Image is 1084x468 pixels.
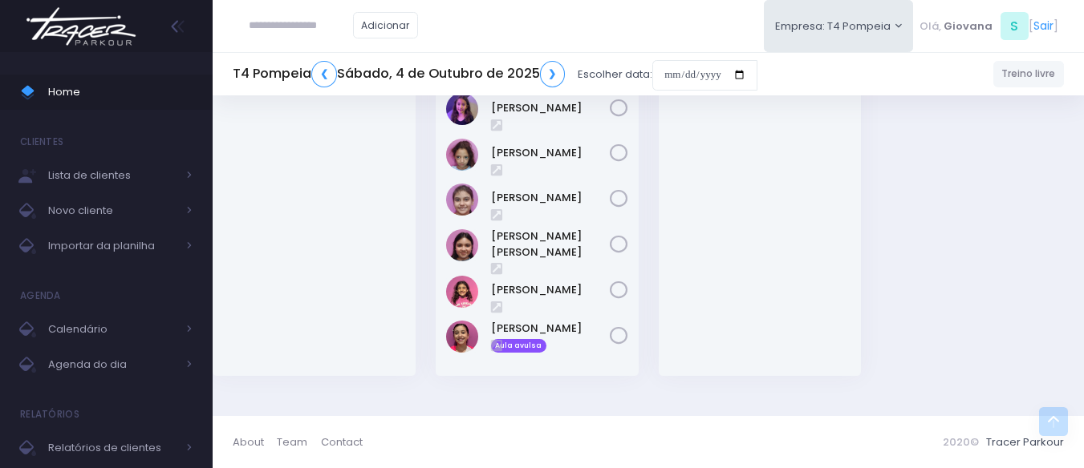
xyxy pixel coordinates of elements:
a: Treino livre [993,61,1065,87]
a: Team [277,426,320,458]
span: Importar da planilha [48,236,177,256]
a: [PERSON_NAME] [491,282,610,298]
span: S [1001,12,1029,40]
a: [PERSON_NAME] [491,100,610,116]
span: Agenda do dia [48,354,177,375]
img: Julia Pinotti [446,139,478,171]
span: Giovana [944,18,993,34]
a: Tracer Parkour [986,434,1064,450]
div: [ ] [913,8,1064,44]
span: Lista de clientes [48,165,177,186]
h5: T4 Pompeia Sábado, 4 de Outubro de 2025 [233,61,565,87]
h4: Clientes [20,126,63,158]
span: Novo cliente [48,200,177,221]
span: Home [48,82,193,103]
a: Sair [1033,18,1054,34]
img: Maria Fernanda Di Bastiani [446,229,478,261]
a: Adicionar [353,12,419,38]
img: Júlia Festa Tognasca [446,184,478,216]
h4: Agenda [20,280,61,312]
a: [PERSON_NAME] [491,145,610,161]
a: ❮ [311,61,337,87]
a: Contact [321,426,363,458]
span: Relatórios de clientes [48,438,177,458]
img: Maria Orpheu [446,276,478,308]
img: Mariah Oliveira Camargo [446,321,478,353]
img: Isabella Calvo [446,93,478,125]
a: [PERSON_NAME] [491,321,610,337]
a: ❯ [540,61,566,87]
span: Olá, [920,18,941,34]
a: [PERSON_NAME] [491,190,610,206]
div: Escolher data: [233,56,757,93]
a: [PERSON_NAME] [PERSON_NAME] [491,228,610,260]
a: About [233,426,277,458]
span: Aula avulsa [491,339,546,353]
span: 2020© [943,434,979,450]
h4: Relatórios [20,398,79,430]
span: Calendário [48,319,177,340]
